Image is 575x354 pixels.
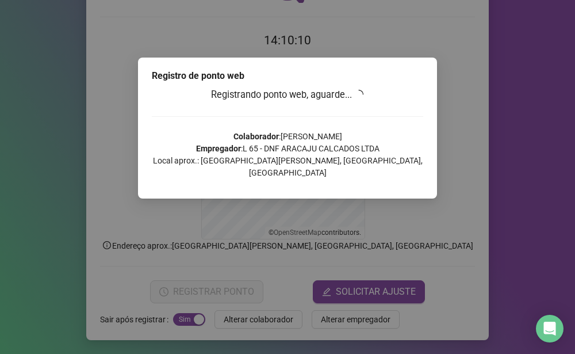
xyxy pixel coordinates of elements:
div: Registro de ponto web [152,69,423,83]
h3: Registrando ponto web, aguarde... [152,87,423,102]
p: : [PERSON_NAME] : L 65 - DNF ARACAJU CALCADOS LTDA Local aprox.: [GEOGRAPHIC_DATA][PERSON_NAME], ... [152,131,423,179]
div: Open Intercom Messenger [536,315,563,342]
span: loading [354,89,365,100]
strong: Colaborador [233,132,279,141]
strong: Empregador [196,144,241,153]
